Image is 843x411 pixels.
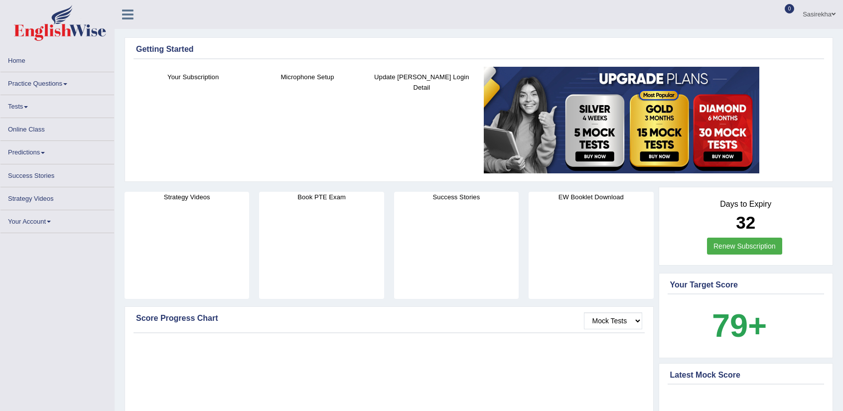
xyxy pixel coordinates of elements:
h4: Success Stories [394,192,519,202]
h4: Update [PERSON_NAME] Login Detail [370,72,474,93]
b: 79+ [712,307,767,344]
a: Predictions [0,141,114,160]
a: Tests [0,95,114,115]
a: Your Account [0,210,114,230]
span: 0 [785,4,795,13]
a: Online Class [0,118,114,137]
a: Strategy Videos [0,187,114,207]
div: Your Target Score [670,279,822,291]
a: Home [0,49,114,69]
div: Score Progress Chart [136,312,642,324]
h4: Strategy Videos [125,192,249,202]
div: Getting Started [136,43,822,55]
a: Renew Subscription [707,238,782,255]
img: small5.jpg [484,67,759,173]
h4: Your Subscription [141,72,245,82]
h4: Microphone Setup [255,72,359,82]
h4: EW Booklet Download [529,192,653,202]
div: Latest Mock Score [670,369,822,381]
h4: Book PTE Exam [259,192,384,202]
h4: Days to Expiry [670,200,822,209]
a: Success Stories [0,164,114,184]
b: 32 [736,213,755,232]
a: Practice Questions [0,72,114,92]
